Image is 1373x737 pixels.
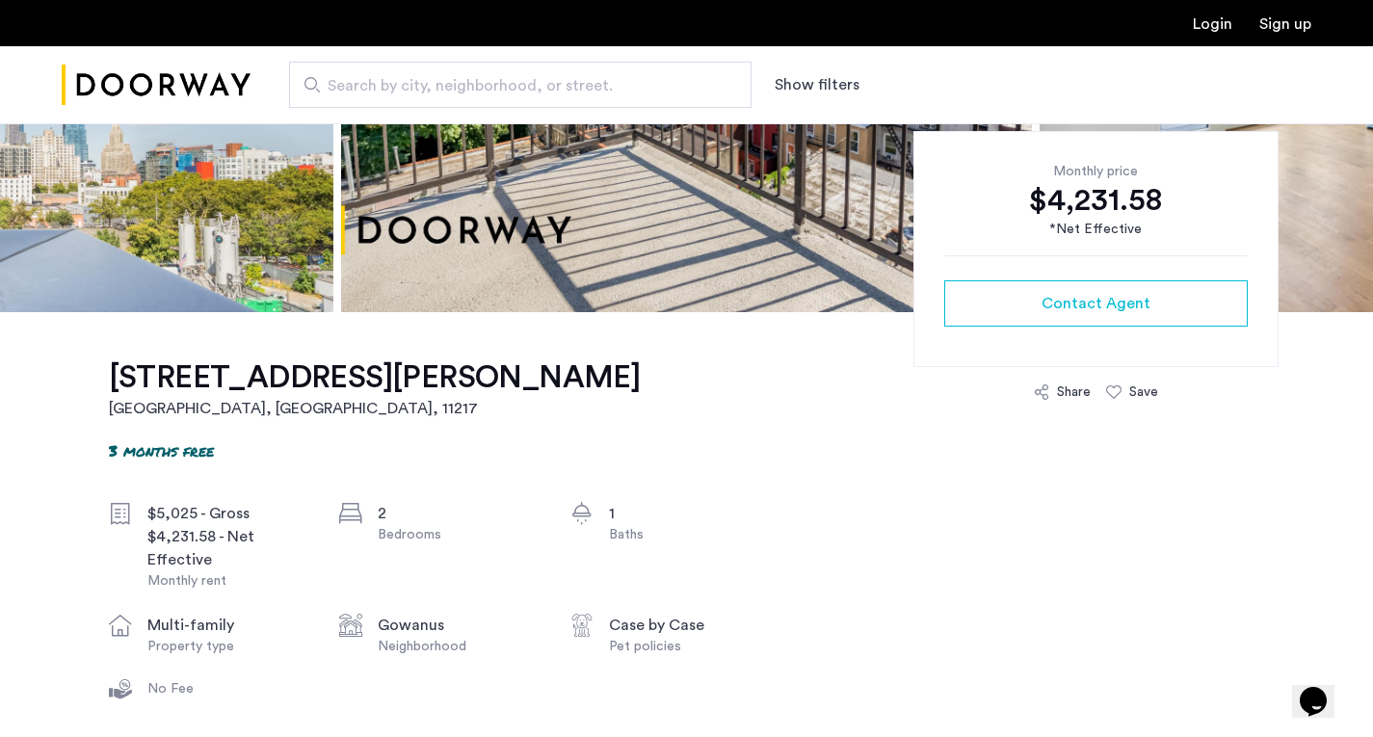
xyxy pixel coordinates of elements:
[609,614,771,637] div: Case by Case
[944,280,1248,327] button: button
[378,502,540,525] div: 2
[147,679,309,698] div: No Fee
[147,614,309,637] div: multi-family
[378,637,540,656] div: Neighborhood
[62,49,251,121] a: Cazamio Logo
[147,571,309,591] div: Monthly rent
[1129,382,1158,402] div: Save
[109,397,641,420] h2: [GEOGRAPHIC_DATA], [GEOGRAPHIC_DATA] , 11217
[1057,382,1091,402] div: Share
[109,439,214,461] p: 3 months free
[609,525,771,544] div: Baths
[147,637,309,656] div: Property type
[378,614,540,637] div: Gowanus
[1292,660,1354,718] iframe: chat widget
[944,181,1248,220] div: $4,231.58
[147,525,309,571] div: $4,231.58 - Net Effective
[609,637,771,656] div: Pet policies
[289,62,752,108] input: Apartment Search
[1193,16,1232,32] a: Login
[378,525,540,544] div: Bedrooms
[944,220,1248,240] div: *Net Effective
[609,502,771,525] div: 1
[109,358,641,397] h1: [STREET_ADDRESS][PERSON_NAME]
[775,73,859,96] button: Show or hide filters
[147,502,309,525] div: $5,025 - Gross
[1042,292,1150,315] span: Contact Agent
[1259,16,1311,32] a: Registration
[109,358,641,420] a: [STREET_ADDRESS][PERSON_NAME][GEOGRAPHIC_DATA], [GEOGRAPHIC_DATA], 11217
[328,74,698,97] span: Search by city, neighborhood, or street.
[62,49,251,121] img: logo
[944,162,1248,181] div: Monthly price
